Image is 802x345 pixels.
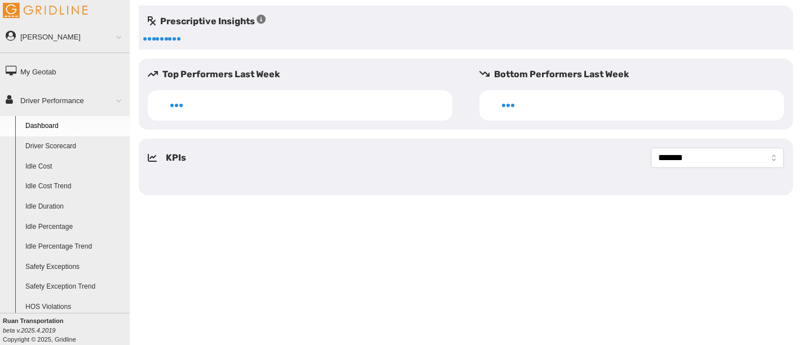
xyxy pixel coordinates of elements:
a: Idle Percentage Trend [20,237,130,257]
div: Copyright © 2025, Gridline [3,316,130,344]
a: HOS Violations [20,297,130,317]
a: Idle Cost [20,157,130,177]
b: Ruan Transportation [3,317,64,324]
h5: KPIs [166,151,186,165]
a: Idle Duration [20,197,130,217]
i: beta v.2025.4.2019 [3,327,55,334]
a: Driver Scorecard [20,136,130,157]
h5: Top Performers Last Week [148,68,461,81]
a: Safety Exception Trend [20,277,130,297]
h5: Prescriptive Insights [148,15,266,28]
a: Dashboard [20,116,130,136]
a: Safety Exceptions [20,257,130,277]
a: Idle Cost Trend [20,176,130,197]
h5: Bottom Performers Last Week [479,68,793,81]
a: Idle Percentage [20,217,130,237]
img: Gridline [3,3,87,18]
